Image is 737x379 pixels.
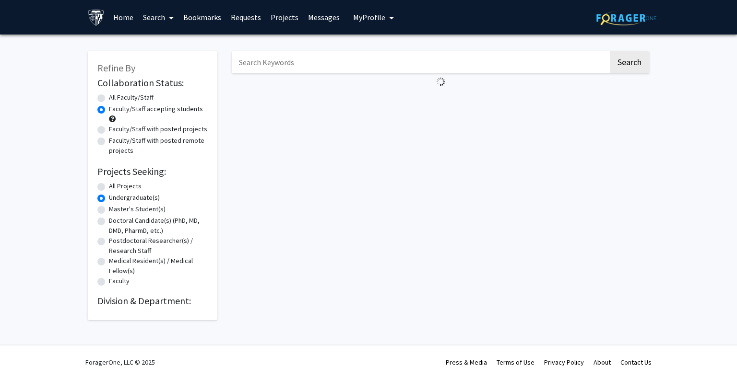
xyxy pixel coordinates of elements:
[353,12,385,22] span: My Profile
[109,181,142,191] label: All Projects
[266,0,303,34] a: Projects
[97,62,135,74] span: Refine By
[696,336,730,372] iframe: Chat
[138,0,178,34] a: Search
[109,216,208,236] label: Doctoral Candidate(s) (PhD, MD, DMD, PharmD, etc.)
[109,204,166,214] label: Master's Student(s)
[109,136,208,156] label: Faculty/Staff with posted remote projects
[109,104,203,114] label: Faculty/Staff accepting students
[109,236,208,256] label: Postdoctoral Researcher(s) / Research Staff
[432,73,449,90] img: Loading
[497,358,535,367] a: Terms of Use
[178,0,226,34] a: Bookmarks
[594,358,611,367] a: About
[232,51,608,73] input: Search Keywords
[303,0,345,34] a: Messages
[85,345,155,379] div: ForagerOne, LLC © 2025
[620,358,652,367] a: Contact Us
[109,276,130,286] label: Faculty
[232,90,649,112] nav: Page navigation
[109,256,208,276] label: Medical Resident(s) / Medical Fellow(s)
[109,193,160,203] label: Undergraduate(s)
[544,358,584,367] a: Privacy Policy
[97,77,208,89] h2: Collaboration Status:
[446,358,487,367] a: Press & Media
[97,295,208,307] h2: Division & Department:
[97,166,208,177] h2: Projects Seeking:
[226,0,266,34] a: Requests
[109,124,207,134] label: Faculty/Staff with posted projects
[109,92,154,103] label: All Faculty/Staff
[108,0,138,34] a: Home
[610,51,649,73] button: Search
[596,11,656,25] img: ForagerOne Logo
[88,9,105,26] img: Johns Hopkins University Logo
